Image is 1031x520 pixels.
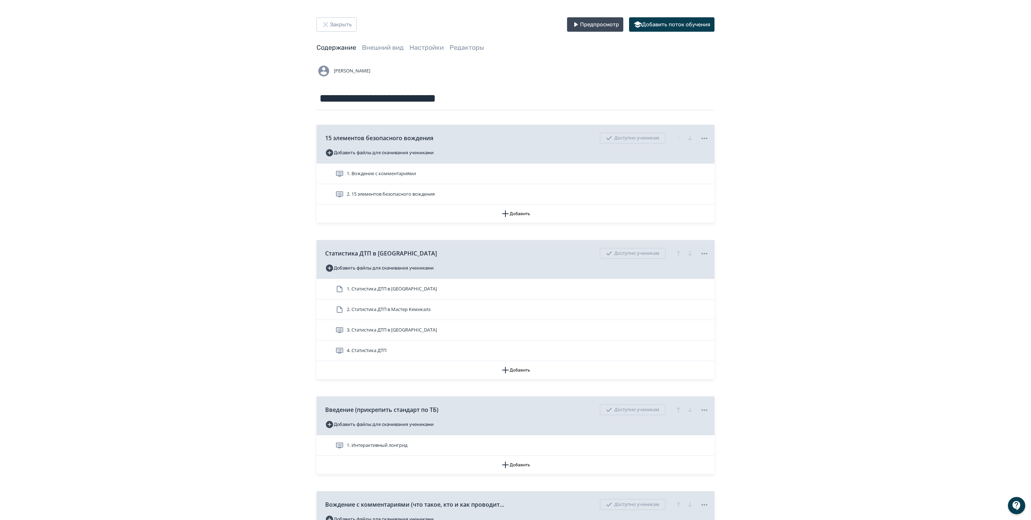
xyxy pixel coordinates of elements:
button: Добавить [317,456,714,474]
div: Доступно ученикам [600,248,665,259]
div: Доступно ученикам [600,499,665,510]
span: Введение (прикрепить стандарт по ТБ) [325,405,438,414]
div: Доступно ученикам [600,133,665,143]
span: 2. 15 элементов безопасного вождения [347,191,435,198]
a: Настройки [410,44,444,52]
button: Закрыть [317,17,357,32]
span: 1. Статистика ДТП в России [347,285,437,293]
span: [PERSON_NAME] [334,67,370,75]
span: 4. Статистика ДТП [347,347,386,354]
div: 3. Статистика ДТП в [GEOGRAPHIC_DATA] [317,320,714,341]
div: 4. Статистика ДТП [317,341,714,361]
span: 15 элементов безопасного вождения [325,134,433,142]
a: Содержание [317,44,356,52]
button: Предпросмотр [567,17,623,32]
div: 2. Статистика ДТП в Мастер Кемикалз [317,299,714,320]
div: Доступно ученикам [600,404,665,415]
button: Добавить файлы для скачивания учениками [325,419,434,430]
button: Добавить файлы для скачивания учениками [325,262,434,274]
button: Добавить поток обучения [629,17,714,32]
div: 1. Вождение с комментариями [317,164,714,184]
button: Добавить файлы для скачивания учениками [325,147,434,159]
button: Добавить [317,361,714,379]
div: 1. Статистика ДТП в [GEOGRAPHIC_DATA] [317,279,714,299]
a: Внешний вид [362,44,404,52]
span: 2. Статистика ДТП в Мастер Кемикалз [347,306,430,313]
span: 1. Интерактивный лонгрид [347,442,407,449]
div: 1. Интерактивный лонгрид [317,435,714,456]
a: Редакторы [450,44,484,52]
span: 3. Статистика ДТП в РФ [347,326,437,334]
button: Добавить [317,205,714,223]
div: 2. 15 элементов безопасного вождения [317,184,714,205]
span: Статистика ДТП в [GEOGRAPHIC_DATA] [325,249,437,258]
span: Вождение с комментариями (что такое, кто и как проводит, отчетность) [325,500,505,509]
span: 1. Вождение с комментариями [347,170,416,177]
